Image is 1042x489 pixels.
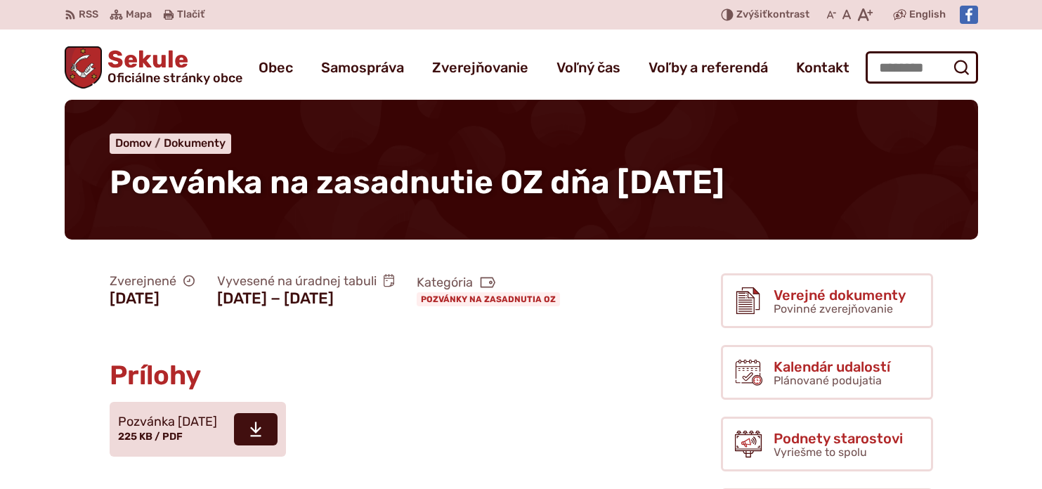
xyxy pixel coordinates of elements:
[909,6,946,23] span: English
[110,273,195,289] span: Zverejnené
[65,46,103,89] img: Prejsť na domovskú stránku
[721,345,933,400] a: Kalendár udalostí Plánované podujatia
[960,6,978,24] img: Prejsť na Facebook stránku
[321,48,404,87] a: Samospráva
[259,48,293,87] a: Obec
[164,136,226,150] a: Dokumenty
[774,359,890,374] span: Kalendár udalostí
[126,6,152,23] span: Mapa
[115,136,164,150] a: Domov
[110,163,724,202] span: Pozvánka na zasadnutie OZ dňa [DATE]
[796,48,849,87] a: Kontakt
[417,275,566,291] span: Kategória
[774,374,882,387] span: Plánované podujatia
[736,8,767,20] span: Zvýšiť
[721,417,933,471] a: Podnety starostovi Vyriešme to spolu
[774,287,906,303] span: Verejné dokumenty
[556,48,620,87] a: Voľný čas
[65,46,243,89] a: Logo Sekule, prejsť na domovskú stránku.
[417,292,560,306] a: Pozvánky na zasadnutia OZ
[736,9,809,21] span: kontrast
[649,48,768,87] a: Voľby a referendá
[110,361,608,391] h2: Prílohy
[217,289,395,308] figcaption: [DATE] − [DATE]
[774,431,903,446] span: Podnety starostovi
[108,72,242,84] span: Oficiálne stránky obce
[906,6,949,23] a: English
[110,402,286,457] a: Pozvánka [DATE] 225 KB / PDF
[177,9,204,21] span: Tlačiť
[774,445,867,459] span: Vyriešme to spolu
[432,48,528,87] a: Zverejňovanie
[79,6,98,23] span: RSS
[110,289,195,308] figcaption: [DATE]
[217,273,395,289] span: Vyvesené na úradnej tabuli
[115,136,152,150] span: Domov
[721,273,933,328] a: Verejné dokumenty Povinné zverejňovanie
[118,431,183,443] span: 225 KB / PDF
[102,48,242,84] span: Sekule
[118,415,217,429] span: Pozvánka [DATE]
[774,302,893,315] span: Povinné zverejňovanie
